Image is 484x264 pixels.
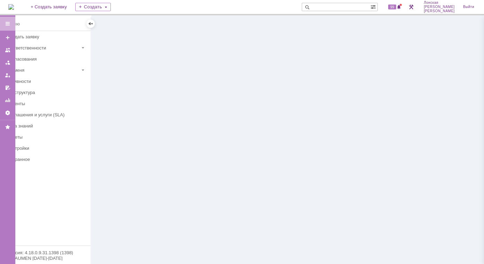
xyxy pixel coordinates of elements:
[370,3,377,10] span: Расширенный поиск
[7,34,86,39] div: Создать заявку
[7,250,84,255] div: Версия: 4.18.0.9.31.1398 (1398)
[8,4,14,10] img: logo
[4,143,89,154] a: Настройки
[2,32,13,43] a: Создать заявку
[4,109,89,120] a: Соглашения и услуги (SLA)
[424,1,455,5] span: Лонская
[4,54,89,64] a: Согласования
[424,5,455,9] span: [PERSON_NAME]
[86,20,95,28] div: Скрыть меню
[7,256,84,261] div: © NAUMEN [DATE]-[DATE]
[7,68,79,73] div: От меня
[7,101,86,106] div: Клиенты
[407,3,415,11] a: Перейти в интерфейс администратора
[4,98,89,109] a: Клиенты
[4,31,89,42] a: Создать заявку
[4,121,89,131] a: База знаний
[75,3,111,11] div: Создать
[8,4,14,10] a: Перейти на домашнюю страницу
[4,76,89,87] a: Активности
[7,90,86,95] div: Оргструктура
[2,45,13,56] a: Заявки на командах
[388,5,396,9] span: 99
[7,112,86,117] div: Соглашения и услуги (SLA)
[7,45,79,51] div: В ответственности
[7,146,86,151] div: Настройки
[2,95,13,106] a: Отчеты
[2,107,13,118] a: Настройки
[7,79,86,84] div: Активности
[4,132,89,142] a: Отчеты
[7,134,86,140] div: Отчеты
[4,87,89,98] a: Оргструктура
[2,70,13,81] a: Мои заявки
[7,56,86,62] div: Согласования
[7,157,79,162] div: Избранное
[424,9,455,13] span: [PERSON_NAME]
[7,123,86,129] div: База знаний
[2,82,13,93] a: Мои согласования
[2,57,13,68] a: Заявки в моей ответственности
